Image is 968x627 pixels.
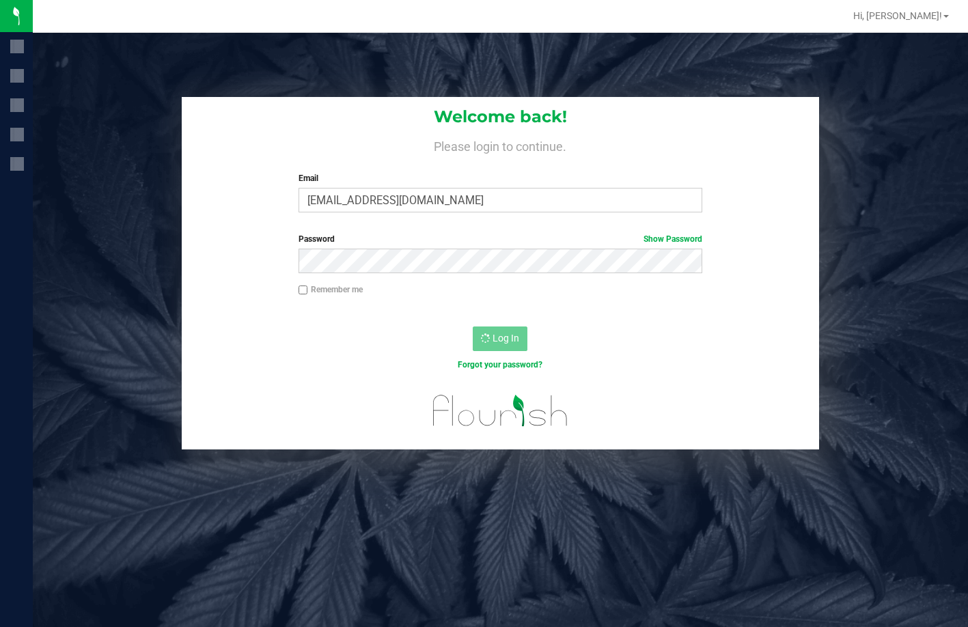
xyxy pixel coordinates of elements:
[421,385,580,436] img: flourish_logo.svg
[182,137,819,153] h4: Please login to continue.
[644,234,702,244] a: Show Password
[299,172,703,184] label: Email
[458,360,542,370] a: Forgot your password?
[853,10,942,21] span: Hi, [PERSON_NAME]!
[299,283,363,296] label: Remember me
[299,285,308,295] input: Remember me
[182,108,819,126] h1: Welcome back!
[473,326,527,351] button: Log In
[493,333,519,344] span: Log In
[299,234,335,244] span: Password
